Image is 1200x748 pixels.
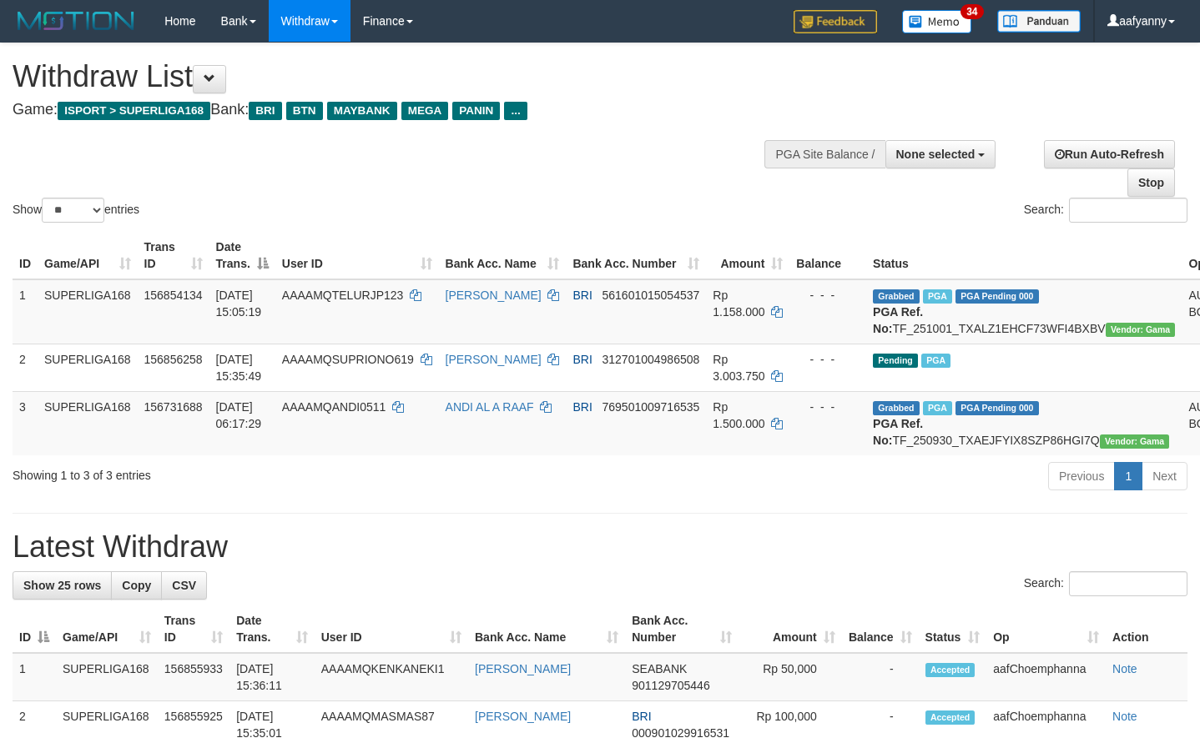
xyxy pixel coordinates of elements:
th: Balance: activate to sort column ascending [842,605,919,653]
span: Rp 1.158.000 [713,289,764,319]
td: SUPERLIGA168 [38,279,138,344]
td: SUPERLIGA168 [38,344,138,391]
th: ID [13,232,38,279]
span: Copy 901129705446 to clipboard [632,679,709,692]
span: CSV [172,579,196,592]
th: ID: activate to sort column descending [13,605,56,653]
span: Grabbed [873,401,920,415]
span: AAAAMQANDI0511 [282,400,386,414]
span: Marked by aafsengchandara [921,354,950,368]
td: 2 [13,344,38,391]
th: User ID: activate to sort column ascending [275,232,439,279]
span: AAAAMQSUPRIONO619 [282,353,414,366]
td: [DATE] 15:36:11 [229,653,314,701]
span: ISPORT > SUPERLIGA168 [58,102,210,120]
span: BRI [572,400,592,414]
span: Show 25 rows [23,579,101,592]
label: Show entries [13,198,139,223]
a: CSV [161,571,207,600]
span: PGA Pending [955,401,1039,415]
span: BRI [572,289,592,302]
th: Date Trans.: activate to sort column ascending [229,605,314,653]
a: [PERSON_NAME] [446,289,542,302]
a: Previous [1048,462,1115,490]
td: Rp 50,000 [739,653,842,701]
th: Trans ID: activate to sort column ascending [158,605,229,653]
span: None selected [896,148,976,161]
a: Show 25 rows [13,571,112,600]
span: MEGA [401,102,449,120]
th: Bank Acc. Number: activate to sort column ascending [625,605,739,653]
span: [DATE] 15:05:19 [216,289,262,319]
th: User ID: activate to sort column ascending [315,605,468,653]
th: Status: activate to sort column ascending [919,605,987,653]
td: 1 [13,653,56,701]
a: Copy [111,571,162,600]
div: Showing 1 to 3 of 3 entries [13,460,487,484]
span: ... [504,102,527,120]
td: 3 [13,391,38,455]
span: Accepted [925,663,976,677]
td: SUPERLIGA168 [56,653,158,701]
div: PGA Site Balance / [764,140,885,168]
th: Date Trans.: activate to sort column descending [209,232,275,279]
span: Rp 3.003.750 [713,353,764,383]
a: Run Auto-Refresh [1044,140,1175,168]
th: Action [1106,605,1187,653]
div: - - - [796,399,860,415]
span: Accepted [925,710,976,725]
th: Balance [789,232,866,279]
td: TF_251001_TXALZ1EHCF73WFI4BXBV [866,279,1182,344]
b: PGA Ref. No: [873,417,923,447]
span: Grabbed [873,289,920,304]
img: Feedback.jpg [794,10,877,33]
span: Rp 1.500.000 [713,400,764,430]
th: Trans ID: activate to sort column ascending [138,232,209,279]
span: Vendor URL: https://trx31.1velocity.biz [1100,434,1170,449]
th: Game/API: activate to sort column ascending [56,605,158,653]
th: Op: activate to sort column ascending [986,605,1106,653]
td: AAAAMQKENKANEKI1 [315,653,468,701]
span: AAAAMQTELURJP123 [282,289,404,302]
th: Amount: activate to sort column ascending [739,605,842,653]
a: 1 [1114,462,1142,490]
th: Bank Acc. Name: activate to sort column ascending [439,232,567,279]
span: Vendor URL: https://trx31.1velocity.biz [1106,323,1176,337]
span: PANIN [452,102,500,120]
input: Search: [1069,198,1187,223]
span: SEABANK [632,662,687,675]
h1: Latest Withdraw [13,530,1187,564]
a: Stop [1127,168,1175,197]
span: Copy 561601015054537 to clipboard [602,289,699,302]
span: [DATE] 06:17:29 [216,400,262,430]
td: TF_250930_TXAEJFYIX8SZP86HGI7Q [866,391,1182,455]
th: Game/API: activate to sort column ascending [38,232,138,279]
span: [DATE] 15:35:49 [216,353,262,383]
span: Copy 769501009716535 to clipboard [602,400,699,414]
a: [PERSON_NAME] [446,353,542,366]
a: Note [1112,710,1137,723]
select: Showentries [42,198,104,223]
th: Bank Acc. Number: activate to sort column ascending [566,232,706,279]
span: Copy [122,579,151,592]
div: - - - [796,287,860,304]
span: Marked by aafsengchandara [923,289,952,304]
td: - [842,653,919,701]
td: aafChoemphanna [986,653,1106,701]
label: Search: [1024,198,1187,223]
span: Marked by aafromsomean [923,401,952,415]
td: 1 [13,279,38,344]
td: 156855933 [158,653,229,701]
b: PGA Ref. No: [873,305,923,335]
a: Next [1142,462,1187,490]
a: [PERSON_NAME] [475,662,571,675]
span: Copy 312701004986508 to clipboard [602,353,699,366]
span: 34 [961,4,983,19]
button: None selected [885,140,996,168]
img: Button%20Memo.svg [902,10,972,33]
div: - - - [796,351,860,368]
td: SUPERLIGA168 [38,391,138,455]
span: MAYBANK [327,102,397,120]
span: BRI [572,353,592,366]
img: panduan.png [997,10,1081,33]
